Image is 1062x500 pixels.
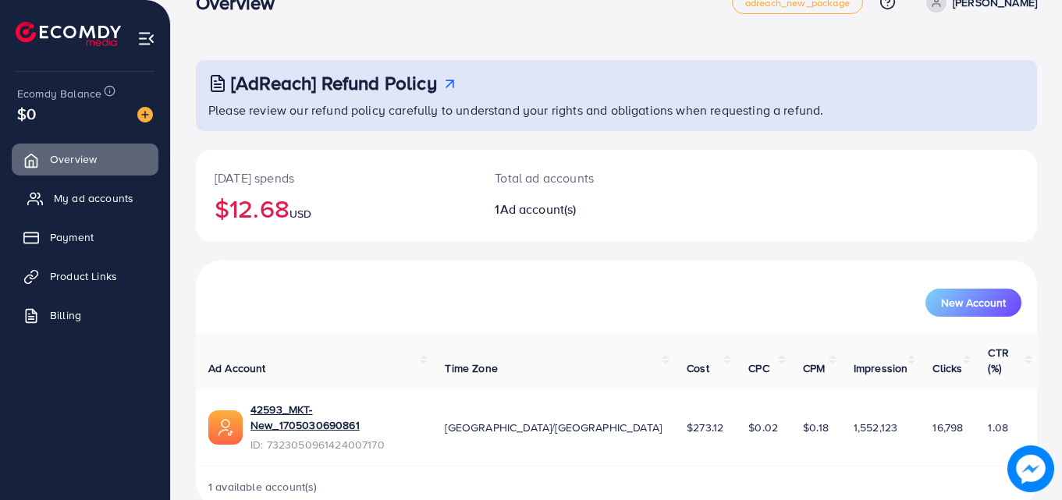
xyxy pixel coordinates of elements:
[500,200,577,218] span: Ad account(s)
[215,168,457,187] p: [DATE] spends
[250,402,420,434] a: 42593_MKT-New_1705030690861
[50,307,81,323] span: Billing
[54,190,133,206] span: My ad accounts
[137,30,155,48] img: menu
[50,229,94,245] span: Payment
[748,360,769,376] span: CPC
[231,72,437,94] h3: [AdReach] Refund Policy
[854,360,908,376] span: Impression
[208,360,266,376] span: Ad Account
[687,420,723,435] span: $273.12
[803,420,829,435] span: $0.18
[250,437,420,452] span: ID: 7323050961424007170
[137,107,153,122] img: image
[12,261,158,292] a: Product Links
[289,206,311,222] span: USD
[12,222,158,253] a: Payment
[215,193,457,223] h2: $12.68
[932,420,963,435] span: 16,798
[988,420,1008,435] span: 1.08
[941,297,1006,308] span: New Account
[208,479,318,495] span: 1 available account(s)
[925,289,1021,317] button: New Account
[988,345,1008,376] span: CTR (%)
[208,410,243,445] img: ic-ads-acc.e4c84228.svg
[495,202,668,217] h2: 1
[208,101,1028,119] p: Please review our refund policy carefully to understand your rights and obligations when requesti...
[748,420,778,435] span: $0.02
[12,183,158,214] a: My ad accounts
[17,102,36,125] span: $0
[16,22,121,46] img: logo
[17,86,101,101] span: Ecomdy Balance
[687,360,709,376] span: Cost
[50,151,97,167] span: Overview
[1007,445,1054,492] img: image
[495,168,668,187] p: Total ad accounts
[803,360,825,376] span: CPM
[854,420,897,435] span: 1,552,123
[12,144,158,175] a: Overview
[50,268,117,284] span: Product Links
[445,360,497,376] span: Time Zone
[12,300,158,331] a: Billing
[445,420,662,435] span: [GEOGRAPHIC_DATA]/[GEOGRAPHIC_DATA]
[932,360,962,376] span: Clicks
